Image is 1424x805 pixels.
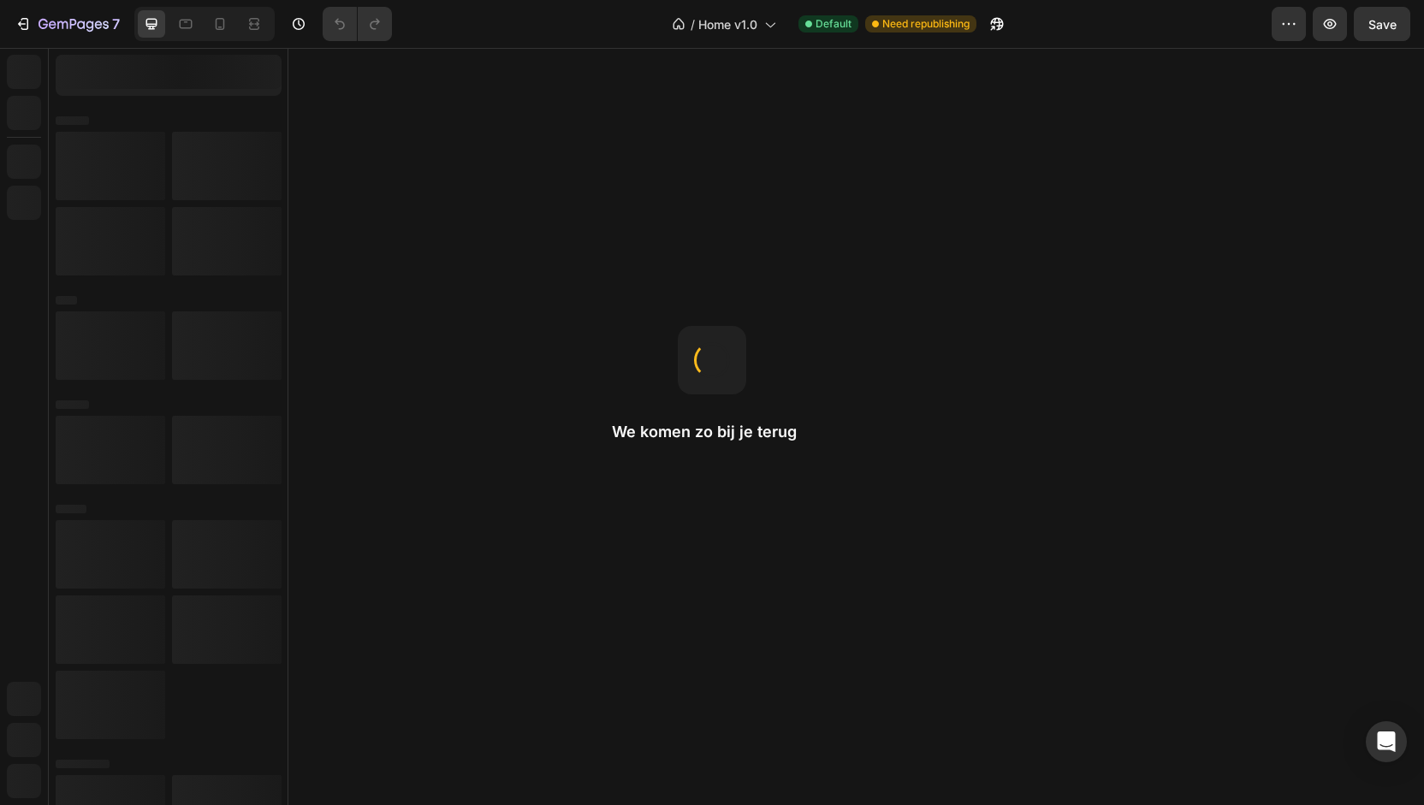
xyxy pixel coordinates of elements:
span: Save [1368,17,1397,32]
p: 7 [112,14,120,34]
button: 7 [7,7,128,41]
div: Open Intercom Messenger [1366,721,1407,762]
font: We komen zo bij je terug [612,423,797,441]
span: Need republishing [882,16,970,32]
button: Save [1354,7,1410,41]
div: Undo/Redo [323,7,392,41]
span: Default [816,16,851,32]
span: Home v1.0 [698,15,757,33]
span: / [691,15,695,33]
